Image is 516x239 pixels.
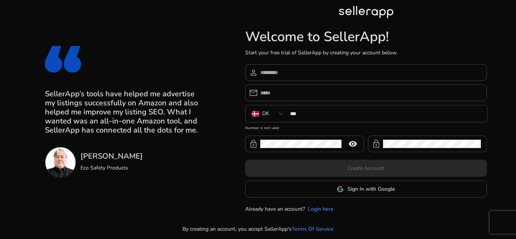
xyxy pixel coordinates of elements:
[292,225,334,233] a: Terms Of Service
[245,49,487,57] p: Start your free trial of SellerApp by creating your account below.
[80,164,143,172] p: Eco Safety Products
[80,152,143,161] h3: [PERSON_NAME]
[249,139,258,148] span: lock
[348,185,395,193] span: Sign In with Google
[245,123,487,131] mat-error: Number is not valid
[249,88,258,97] span: email
[262,109,269,118] div: DK
[344,139,362,148] mat-icon: remove_red_eye
[245,205,305,213] p: Already have an account?
[372,139,381,148] span: lock
[308,205,334,213] a: Login here
[245,29,487,45] h1: Welcome to SellerApp!
[45,89,206,135] h3: SellerApp’s tools have helped me advertise my listings successfully on Amazon and also helped me ...
[249,68,258,77] span: person
[337,186,344,193] img: google-logo.svg
[245,180,487,197] button: Sign In with Google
